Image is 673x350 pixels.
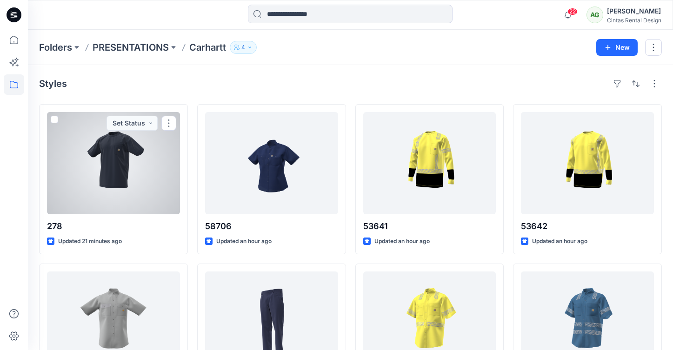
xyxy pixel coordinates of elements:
a: 278 [47,112,180,214]
p: 4 [241,42,245,53]
p: 58706 [205,220,338,233]
a: Folders [39,41,72,54]
p: Updated 21 minutes ago [58,237,122,246]
div: Cintas Rental Design [607,17,661,24]
button: New [596,39,638,56]
p: Updated an hour ago [532,237,587,246]
a: 53642 [521,112,654,214]
a: 53641 [363,112,496,214]
a: PRESENTATIONS [93,41,169,54]
p: 53641 [363,220,496,233]
h4: Styles [39,78,67,89]
div: AG [586,7,603,23]
span: 22 [567,8,578,15]
p: 53642 [521,220,654,233]
p: Carhartt [189,41,226,54]
a: 58706 [205,112,338,214]
p: Updated an hour ago [216,237,272,246]
div: [PERSON_NAME] [607,6,661,17]
p: 278 [47,220,180,233]
p: Updated an hour ago [374,237,430,246]
button: 4 [230,41,257,54]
